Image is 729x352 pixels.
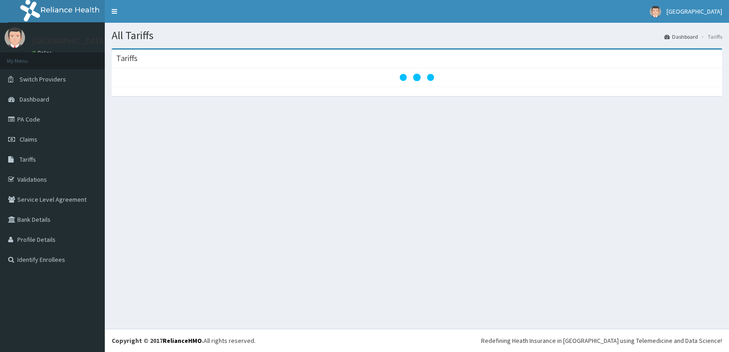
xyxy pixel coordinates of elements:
[650,6,661,17] img: User Image
[5,27,25,48] img: User Image
[32,50,54,56] a: Online
[481,336,722,345] div: Redefining Heath Insurance in [GEOGRAPHIC_DATA] using Telemedicine and Data Science!
[667,7,722,15] span: [GEOGRAPHIC_DATA]
[112,30,722,41] h1: All Tariffs
[664,33,698,41] a: Dashboard
[20,155,36,163] span: Tariffs
[112,337,204,345] strong: Copyright © 2017 .
[32,37,107,45] p: [GEOGRAPHIC_DATA]
[163,337,202,345] a: RelianceHMO
[20,95,49,103] span: Dashboard
[20,135,37,143] span: Claims
[699,33,722,41] li: Tariffs
[105,329,729,352] footer: All rights reserved.
[399,59,435,96] svg: audio-loading
[116,54,138,62] h3: Tariffs
[20,75,66,83] span: Switch Providers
